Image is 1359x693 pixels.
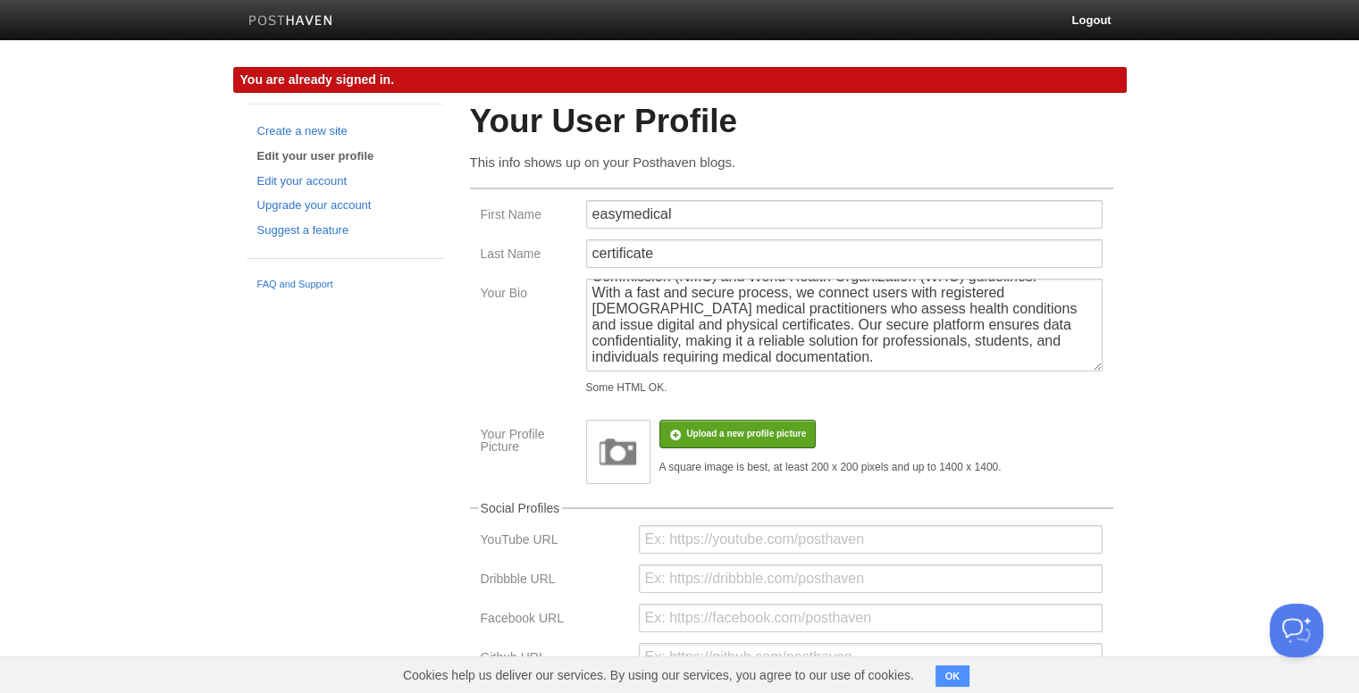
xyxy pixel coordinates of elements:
[935,665,970,687] button: OK
[481,208,575,225] label: First Name
[257,277,432,293] a: FAQ and Support
[470,153,1113,171] p: This info shows up on your Posthaven blogs.
[481,428,575,457] label: Your Profile Picture
[233,67,1127,93] div: You are already signed in.
[257,172,432,191] a: Edit your account
[591,425,645,479] img: image.png
[686,429,806,438] span: Upload a new profile picture
[481,247,575,264] label: Last Name
[481,612,628,629] label: Facebook URL
[586,382,1103,393] div: Some HTML OK.
[248,15,333,29] img: Posthaven-bar
[257,122,432,141] a: Create a new site
[481,287,575,304] label: Your Bio
[478,502,563,514] legend: Social Profiles
[639,564,1103,593] input: Ex: https://dribbble.com/posthaven
[481,572,628,589] label: Dribbble URL
[659,462,1002,472] div: A square image is best, at least 200 x 200 pixels and up to 1400 x 1400.
[470,104,1113,140] h2: Your User Profile
[1270,604,1323,657] iframe: Help Scout Beacon - Open
[257,147,432,166] a: Edit your user profile
[257,196,432,215] a: Upgrade your account
[385,657,932,693] span: Cookies help us deliver our services. By using our services, you agree to our use of cookies.
[639,643,1103,672] input: Ex: https://github.com/posthaven
[639,525,1103,554] input: Ex: https://youtube.com/posthaven
[639,604,1103,632] input: Ex: https://facebook.com/posthaven
[481,533,628,550] label: YouTube URL
[481,651,628,668] label: Github URL
[257,221,432,240] a: Suggest a feature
